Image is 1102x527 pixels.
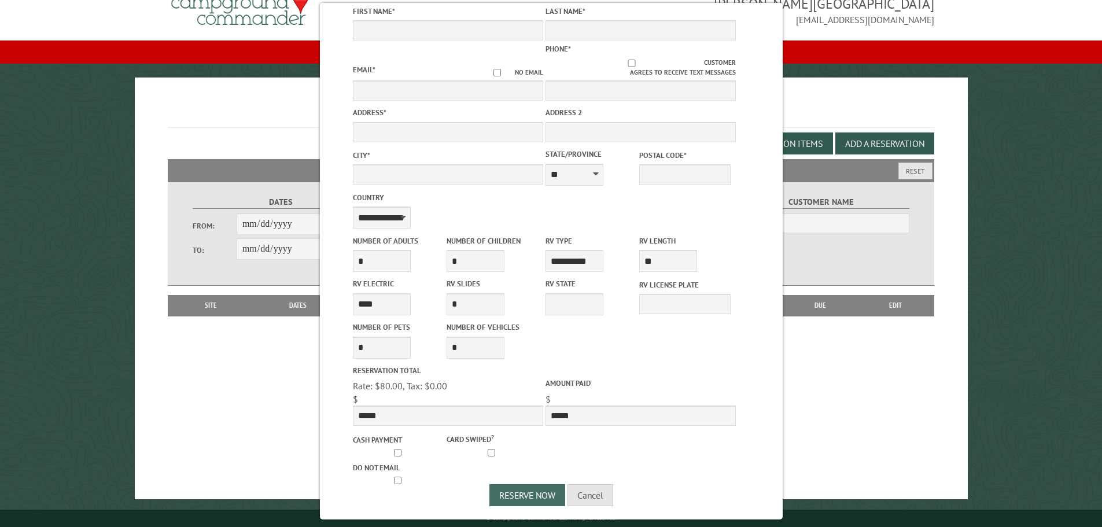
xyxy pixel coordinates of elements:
[559,60,704,67] input: Customer agrees to receive text messages
[193,196,369,209] label: Dates
[857,295,935,316] th: Edit
[353,107,543,118] label: Address
[193,220,237,231] label: From:
[480,69,515,76] input: No email
[353,462,444,473] label: Do not email
[546,378,736,389] label: Amount paid
[546,149,637,160] label: State/Province
[733,196,909,209] label: Customer Name
[546,58,736,78] label: Customer agrees to receive text messages
[486,514,617,522] small: © Campground Commander LLC. All rights reserved.
[353,65,375,75] label: Email
[546,393,551,405] span: $
[174,295,249,316] th: Site
[447,278,538,289] label: RV Slides
[353,235,444,246] label: Number of Adults
[546,44,571,54] label: Phone
[353,393,358,405] span: $
[353,322,444,333] label: Number of Pets
[353,434,444,445] label: Cash payment
[784,295,857,316] th: Due
[249,295,348,316] th: Dates
[353,380,447,392] span: Rate: $80.00, Tax: $0.00
[639,279,731,290] label: RV License Plate
[546,107,736,118] label: Address 2
[353,192,543,203] label: Country
[734,132,833,154] button: Edit Add-on Items
[567,484,613,506] button: Cancel
[546,235,637,246] label: RV Type
[353,6,543,17] label: First Name
[480,68,543,78] label: No email
[491,433,494,441] a: ?
[898,163,933,179] button: Reset
[353,278,444,289] label: RV Electric
[447,432,538,445] label: Card swiped
[353,365,543,376] label: Reservation Total
[489,484,565,506] button: Reserve Now
[193,245,237,256] label: To:
[168,96,935,128] h1: Reservations
[168,159,935,181] h2: Filters
[447,235,538,246] label: Number of Children
[639,235,731,246] label: RV Length
[835,132,934,154] button: Add a Reservation
[353,150,543,161] label: City
[639,150,731,161] label: Postal Code
[546,6,736,17] label: Last Name
[447,322,538,333] label: Number of Vehicles
[546,278,637,289] label: RV State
